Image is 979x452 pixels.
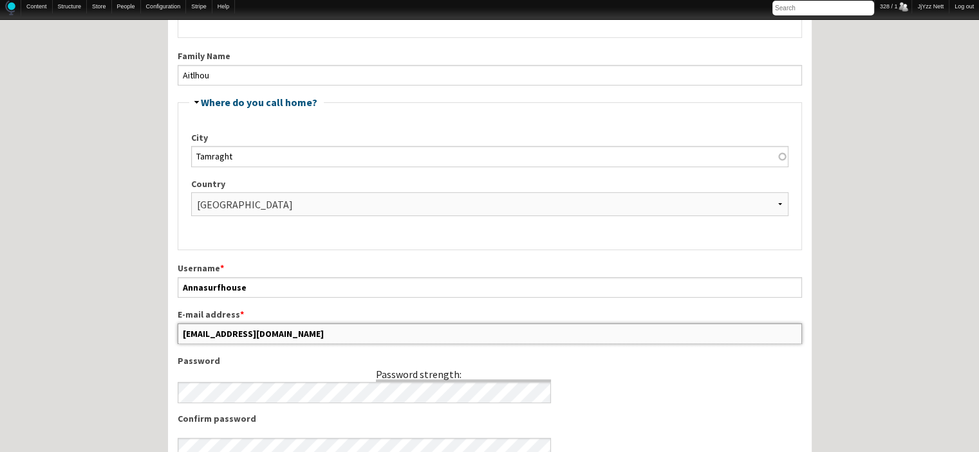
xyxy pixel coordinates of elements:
label: Password [178,354,552,368]
label: Username [178,262,802,275]
span: This field is required. [240,309,244,320]
img: Home [5,1,15,15]
span: This field is required. [220,262,224,274]
input: Search [772,1,874,15]
div: Password strength: [376,368,462,381]
label: Family Name [178,50,802,63]
label: Confirm password [178,412,552,426]
a: Where do you call home? [201,96,317,109]
label: E-mail address [178,308,802,321]
label: Country [191,177,788,191]
label: City [191,131,788,145]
